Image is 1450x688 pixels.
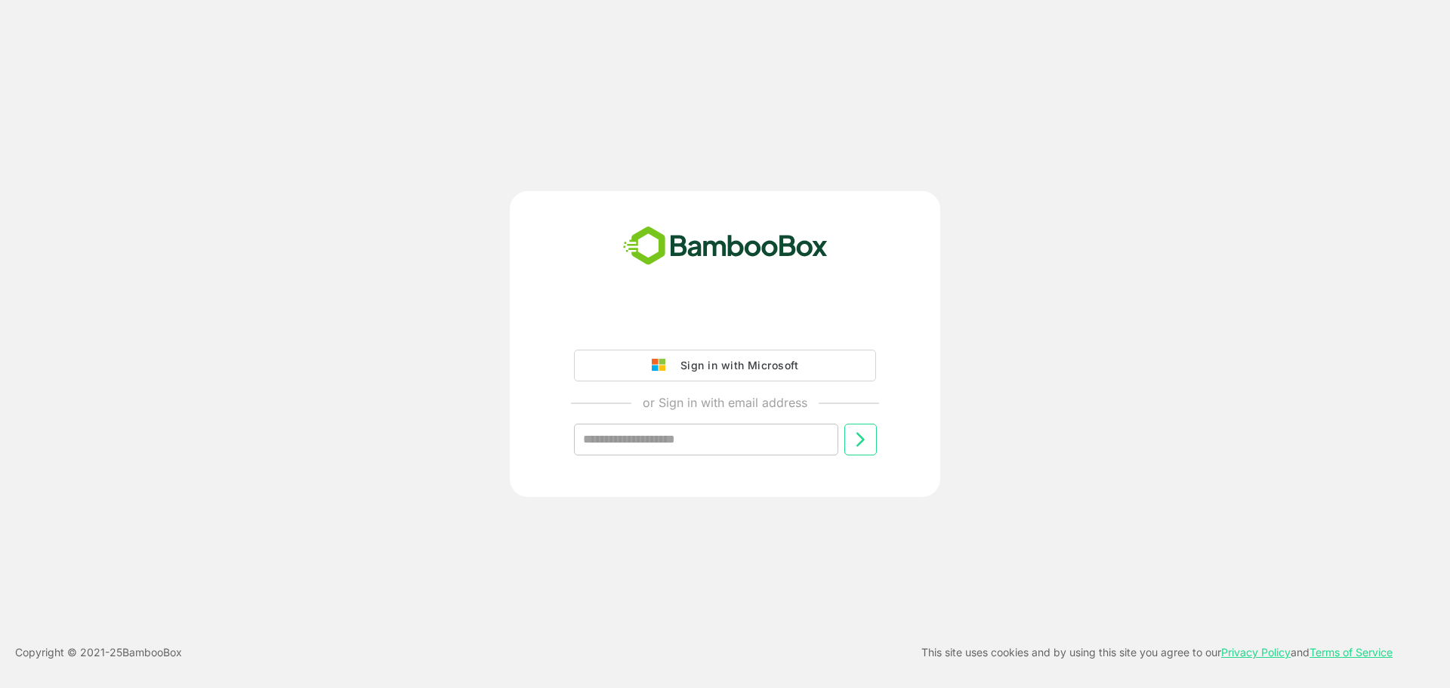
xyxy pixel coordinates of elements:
[673,356,798,375] div: Sign in with Microsoft
[1221,646,1291,659] a: Privacy Policy
[15,643,182,662] p: Copyright © 2021- 25 BambooBox
[1310,646,1393,659] a: Terms of Service
[574,350,876,381] button: Sign in with Microsoft
[921,643,1393,662] p: This site uses cookies and by using this site you agree to our and
[615,221,836,271] img: bamboobox
[643,393,807,412] p: or Sign in with email address
[652,359,673,372] img: google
